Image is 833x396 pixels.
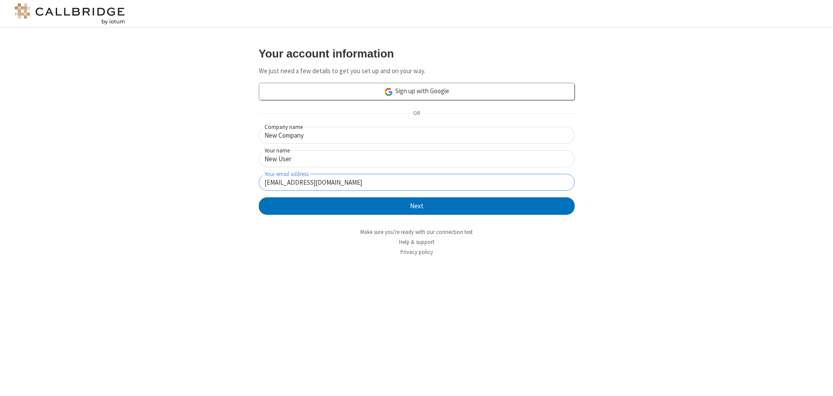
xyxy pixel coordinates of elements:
[259,150,575,167] input: Your name
[400,248,433,256] a: Privacy policy
[259,197,575,215] button: Next
[360,228,473,236] a: Make sure you're ready with our connection test
[13,3,126,24] img: logo@2x.png
[410,108,423,120] span: OR
[399,238,434,246] a: Help & support
[259,47,575,60] h3: Your account information
[259,174,575,191] input: Your email address
[259,127,575,144] input: Company name
[384,87,393,97] img: google-icon.png
[259,66,575,76] p: We just need a few details to get you set up and on your way.
[259,83,575,100] a: Sign up with Google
